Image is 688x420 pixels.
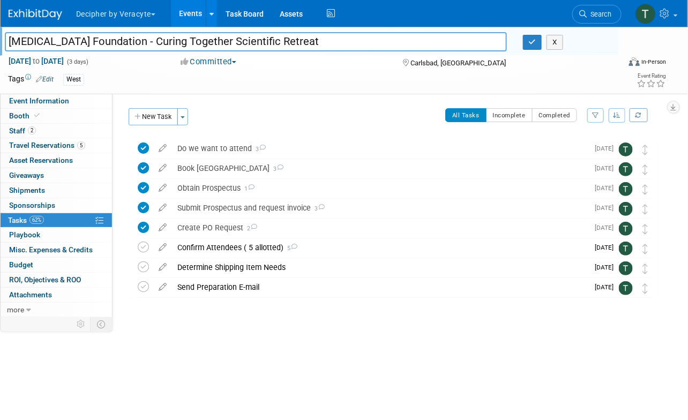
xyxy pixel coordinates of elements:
[9,245,93,254] span: Misc. Expenses & Credits
[643,283,648,294] i: Move task
[66,58,88,65] span: (3 days)
[153,163,172,173] a: edit
[9,171,44,179] span: Giveaways
[595,224,619,231] span: [DATE]
[36,76,54,83] a: Edit
[595,204,619,212] span: [DATE]
[31,57,41,65] span: to
[172,199,588,217] div: Submit Prospectus and request invoice
[1,288,112,302] a: Attachments
[445,108,487,122] button: All Tasks
[643,224,648,234] i: Move task
[1,94,112,108] a: Event Information
[153,243,172,252] a: edit
[619,202,633,216] img: Tony Alvarado
[8,56,64,66] span: [DATE] [DATE]
[7,305,24,314] span: more
[532,108,578,122] button: Completed
[629,57,640,66] img: Format-Inperson.png
[595,244,619,251] span: [DATE]
[619,182,633,196] img: Tony Alvarado
[1,258,112,272] a: Budget
[643,145,648,155] i: Move task
[8,216,44,224] span: Tasks
[311,205,325,212] span: 3
[570,56,667,72] div: Event Format
[91,317,113,331] td: Toggle Event Tabs
[177,56,241,67] button: Committed
[153,144,172,153] a: edit
[1,228,112,242] a: Playbook
[619,281,633,295] img: Tony Alvarado
[595,283,619,291] span: [DATE]
[9,126,36,135] span: Staff
[587,10,611,18] span: Search
[29,216,44,224] span: 62%
[643,264,648,274] i: Move task
[77,141,85,149] span: 5
[1,153,112,168] a: Asset Reservations
[9,260,33,269] span: Budget
[153,203,172,213] a: edit
[241,185,255,192] span: 1
[619,162,633,176] img: Tony Alvarado
[1,109,112,123] a: Booth
[1,124,112,138] a: Staff2
[153,183,172,193] a: edit
[243,225,257,232] span: 2
[635,4,656,24] img: Tony Alvarado
[63,74,84,85] div: West
[1,243,112,257] a: Misc. Expenses & Credits
[572,5,622,24] a: Search
[172,179,588,197] div: Obtain Prospectus
[8,73,54,86] td: Tags
[172,258,588,276] div: Determine Shipping Item Needs
[172,139,588,157] div: Do we want to attend
[595,264,619,271] span: [DATE]
[9,96,69,105] span: Event Information
[9,111,42,120] span: Booth
[595,184,619,192] span: [DATE]
[1,198,112,213] a: Sponsorships
[619,222,633,236] img: Tony Alvarado
[172,159,588,177] div: Book [GEOGRAPHIC_DATA]
[643,184,648,194] i: Move task
[9,275,81,284] span: ROI, Objectives & ROO
[72,317,91,331] td: Personalize Event Tab Strip
[619,261,633,275] img: Tony Alvarado
[9,290,52,299] span: Attachments
[9,141,85,149] span: Travel Reservations
[547,35,563,50] button: X
[1,183,112,198] a: Shipments
[172,278,588,296] div: Send Preparation E-mail
[153,262,172,272] a: edit
[270,166,283,172] span: 3
[1,213,112,228] a: Tasks62%
[643,164,648,175] i: Move task
[9,201,55,209] span: Sponsorships
[129,108,178,125] button: New Task
[34,112,40,118] i: Booth reservation complete
[643,244,648,254] i: Move task
[619,142,633,156] img: Tony Alvarado
[1,273,112,287] a: ROI, Objectives & ROO
[1,168,112,183] a: Giveaways
[28,126,36,134] span: 2
[172,238,588,257] div: Confirm Attendees ( 5 allotted)
[619,242,633,256] img: Tony Alvarado
[153,282,172,292] a: edit
[9,156,73,164] span: Asset Reservations
[486,108,533,122] button: Incomplete
[9,9,62,20] img: ExhibitDay
[641,58,667,66] div: In-Person
[643,204,648,214] i: Move task
[1,303,112,317] a: more
[637,73,666,79] div: Event Rating
[9,186,45,194] span: Shipments
[595,145,619,152] span: [DATE]
[9,230,40,239] span: Playbook
[595,164,619,172] span: [DATE]
[630,108,648,122] a: Refresh
[283,245,297,252] span: 5
[1,138,112,153] a: Travel Reservations5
